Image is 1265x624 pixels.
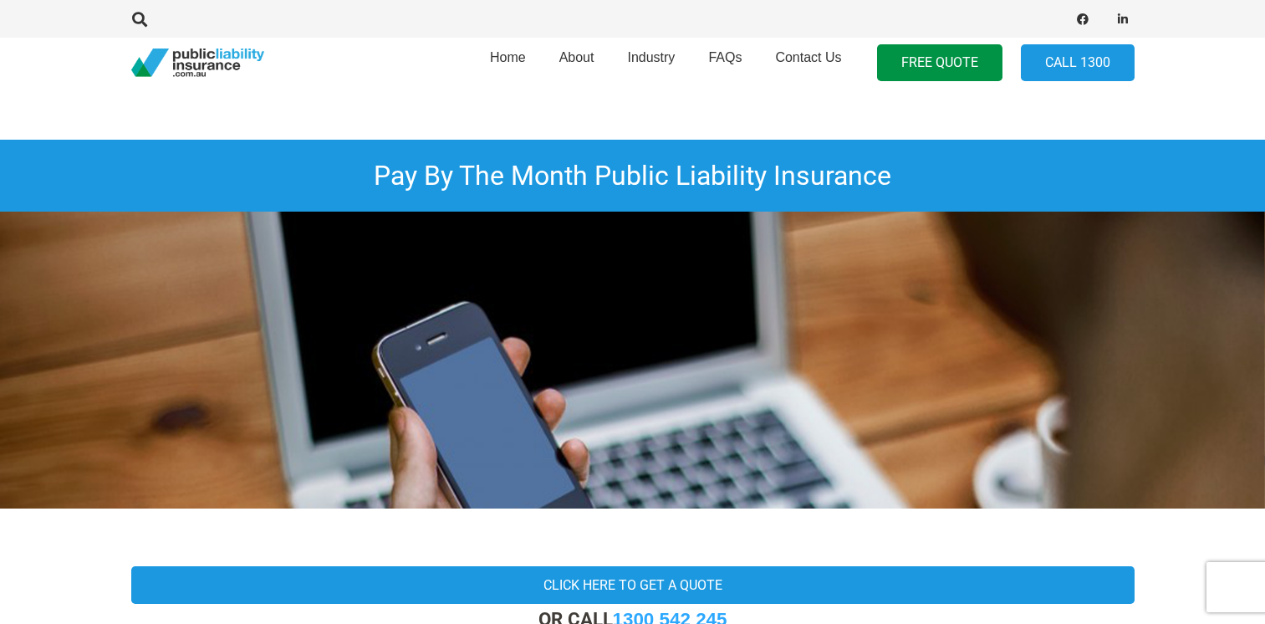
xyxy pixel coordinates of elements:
a: Industry [610,33,691,93]
a: Contact Us [758,33,858,93]
a: pli_logotransparent [131,49,264,78]
a: Click here to get a quote [131,566,1135,604]
a: Facebook [1071,8,1094,31]
a: Home [473,33,543,93]
a: FAQs [691,33,758,93]
span: Industry [627,50,675,64]
a: Call 1300 [1021,44,1135,82]
span: Contact Us [775,50,841,64]
span: FAQs [708,50,742,64]
span: About [559,50,594,64]
a: Search [124,12,157,27]
a: About [543,33,611,93]
span: Home [490,50,526,64]
a: LinkedIn [1111,8,1135,31]
a: FREE QUOTE [877,44,1002,82]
